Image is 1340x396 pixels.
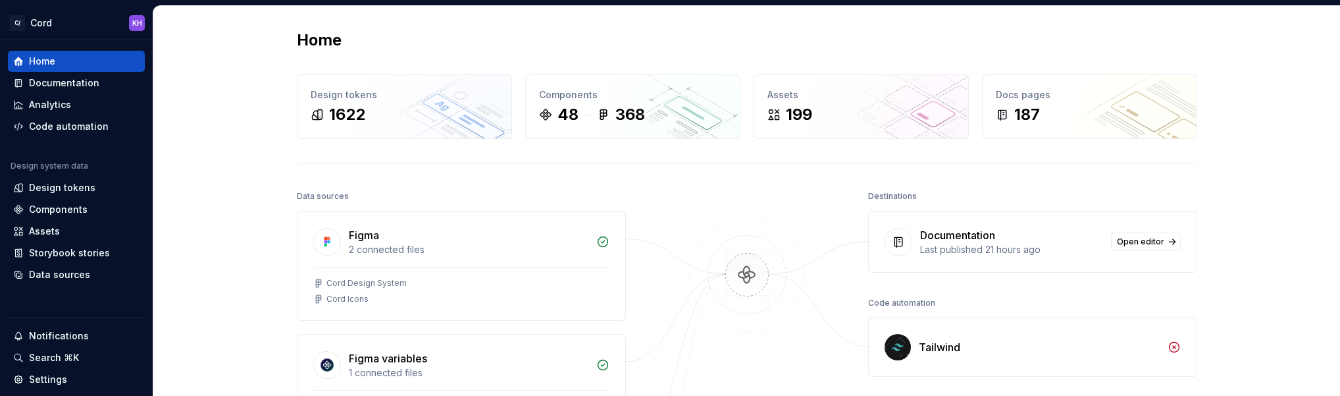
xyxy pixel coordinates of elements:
[8,242,145,264] a: Storybook stories
[29,225,60,238] div: Assets
[29,203,88,216] div: Components
[30,16,52,30] div: Cord
[868,187,917,206] div: Destinations
[920,243,1103,256] div: Last published 21 hours ago
[1014,104,1040,125] div: 187
[868,294,935,312] div: Code automation
[297,211,626,321] a: Figma2 connected filesCord Design SystemCord Icons
[8,347,145,368] button: Search ⌘K
[8,325,145,347] button: Notifications
[349,366,588,380] div: 1 connected files
[132,18,142,28] div: KH
[982,74,1197,139] a: Docs pages187
[920,227,995,243] div: Documentation
[8,116,145,137] a: Code automation
[615,104,645,125] div: 368
[8,369,145,390] a: Settings
[8,72,145,94] a: Documentation
[29,120,109,133] div: Code automation
[326,294,369,304] div: Cord Icons
[996,88,1183,101] div: Docs pages
[9,15,25,31] div: C/
[8,199,145,220] a: Components
[349,227,379,243] div: Figma
[11,161,88,171] div: Design system data
[3,9,150,37] button: C/CordKH
[786,104,812,125] div: 199
[919,339,960,355] div: Tailwind
[29,329,89,343] div: Notifications
[8,94,145,115] a: Analytics
[29,246,110,260] div: Storybook stories
[329,104,365,125] div: 1622
[8,221,145,242] a: Assets
[297,74,512,139] a: Design tokens1622
[297,30,342,51] h2: Home
[349,243,588,256] div: 2 connected files
[1111,233,1181,251] a: Open editor
[754,74,969,139] a: Assets199
[29,351,79,364] div: Search ⌘K
[8,51,145,72] a: Home
[539,88,727,101] div: Components
[525,74,740,139] a: Components48368
[29,98,71,111] div: Analytics
[297,187,349,206] div: Data sources
[326,278,407,289] div: Cord Design System
[29,55,55,68] div: Home
[349,351,427,366] div: Figma variables
[29,268,90,281] div: Data sources
[8,177,145,198] a: Design tokens
[29,373,67,386] div: Settings
[767,88,955,101] div: Assets
[557,104,579,125] div: 48
[311,88,498,101] div: Design tokens
[8,264,145,285] a: Data sources
[1117,237,1164,247] span: Open editor
[29,181,95,194] div: Design tokens
[29,76,99,90] div: Documentation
